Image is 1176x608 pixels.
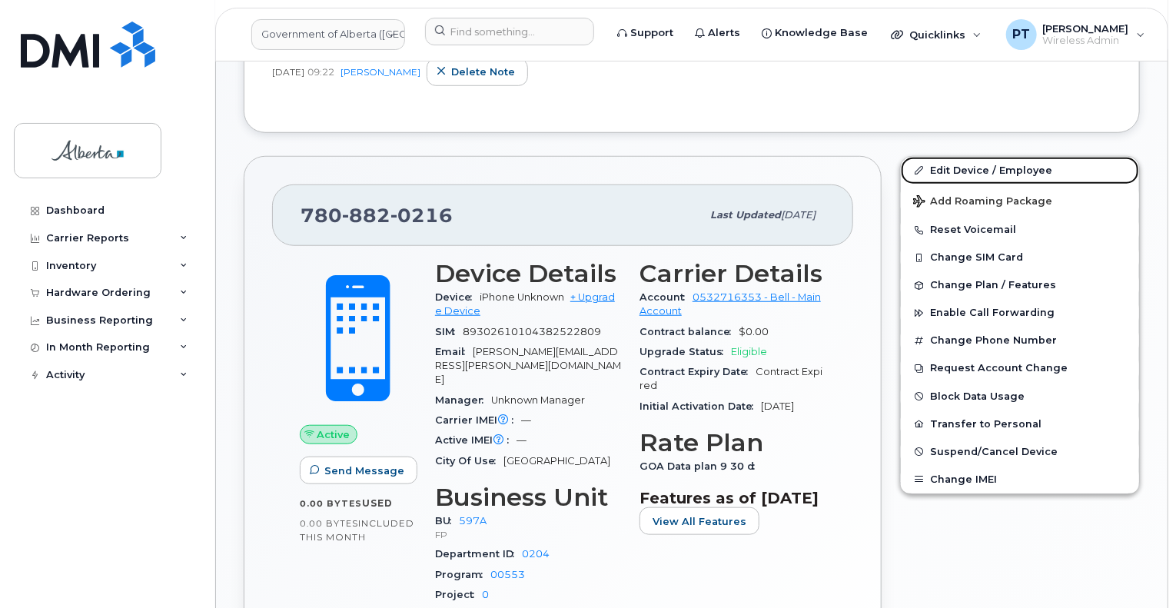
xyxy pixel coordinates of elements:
span: 0.00 Bytes [300,498,362,509]
span: Wireless Admin [1043,35,1129,47]
span: [GEOGRAPHIC_DATA] [503,455,610,467]
span: Upgrade Status [639,346,731,357]
span: 89302610104382522809 [463,326,601,337]
span: Send Message [324,463,404,478]
span: SIM [435,326,463,337]
h3: Features as of [DATE] [639,489,826,507]
span: [PERSON_NAME] [1043,22,1129,35]
span: Carrier IMEI [435,414,521,426]
a: Edit Device / Employee [901,157,1139,184]
span: iPhone Unknown [480,291,564,303]
span: — [517,434,527,446]
a: 0204 [522,548,550,560]
button: Transfer to Personal [901,410,1139,438]
span: Support [630,25,673,41]
a: 00553 [490,569,525,580]
button: Send Message [300,457,417,484]
span: Last updated [710,209,781,221]
span: Account [639,291,693,303]
button: Reset Voicemail [901,216,1139,244]
span: BU [435,515,459,527]
span: Add Roaming Package [913,195,1052,210]
span: 882 [342,204,390,227]
a: [PERSON_NAME] [341,66,420,78]
span: Contract Expiry Date [639,366,756,377]
span: Knowledge Base [775,25,868,41]
span: Contract balance [639,326,739,337]
span: 0216 [390,204,453,227]
span: Project [435,589,482,600]
span: [DATE] [761,400,794,412]
input: Find something... [425,18,594,45]
span: Initial Activation Date [639,400,761,412]
button: Add Roaming Package [901,184,1139,216]
span: Unknown Manager [491,394,585,406]
button: Enable Call Forwarding [901,299,1139,327]
span: View All Features [653,514,746,529]
span: Enable Call Forwarding [930,307,1055,319]
a: Knowledge Base [751,18,879,48]
h3: Business Unit [435,483,621,511]
span: 0.00 Bytes [300,518,358,529]
button: Request Account Change [901,354,1139,382]
span: Active [317,427,350,442]
a: Alerts [684,18,751,48]
button: Delete note [427,58,528,86]
span: [PERSON_NAME][EMAIL_ADDRESS][PERSON_NAME][DOMAIN_NAME] [435,346,621,386]
a: 0 [482,589,489,600]
a: Support [606,18,684,48]
h3: Carrier Details [639,260,826,287]
button: Suspend/Cancel Device [901,438,1139,466]
button: Block Data Usage [901,383,1139,410]
span: — [521,414,531,426]
button: View All Features [639,507,759,535]
span: Suspend/Cancel Device [930,446,1058,457]
span: 780 [301,204,453,227]
span: Alerts [708,25,740,41]
span: used [362,497,393,509]
span: PT [1012,25,1030,44]
div: Penny Tse [995,19,1156,50]
span: 09:22 [307,65,334,78]
button: Change IMEI [901,466,1139,493]
span: Change Plan / Features [930,280,1056,291]
p: FP [435,528,621,541]
div: Quicklinks [880,19,992,50]
h3: Device Details [435,260,621,287]
span: Quicklinks [909,28,965,41]
span: included this month [300,517,414,543]
h3: Rate Plan [639,429,826,457]
span: GOA Data plan 9 30 d [639,460,762,472]
span: Active IMEI [435,434,517,446]
span: City Of Use [435,455,503,467]
button: Change SIM Card [901,244,1139,271]
span: Eligible [731,346,767,357]
a: Government of Alberta (GOA) [251,19,405,50]
span: Email [435,346,473,357]
span: [DATE] [781,209,816,221]
button: Change Plan / Features [901,271,1139,299]
span: Department ID [435,548,522,560]
span: [DATE] [272,65,304,78]
a: 0532716353 - Bell - Main Account [639,291,821,317]
span: Program [435,569,490,580]
span: Delete note [451,65,515,79]
span: $0.00 [739,326,769,337]
button: Change Phone Number [901,327,1139,354]
a: 597A [459,515,487,527]
span: Manager [435,394,491,406]
span: Device [435,291,480,303]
